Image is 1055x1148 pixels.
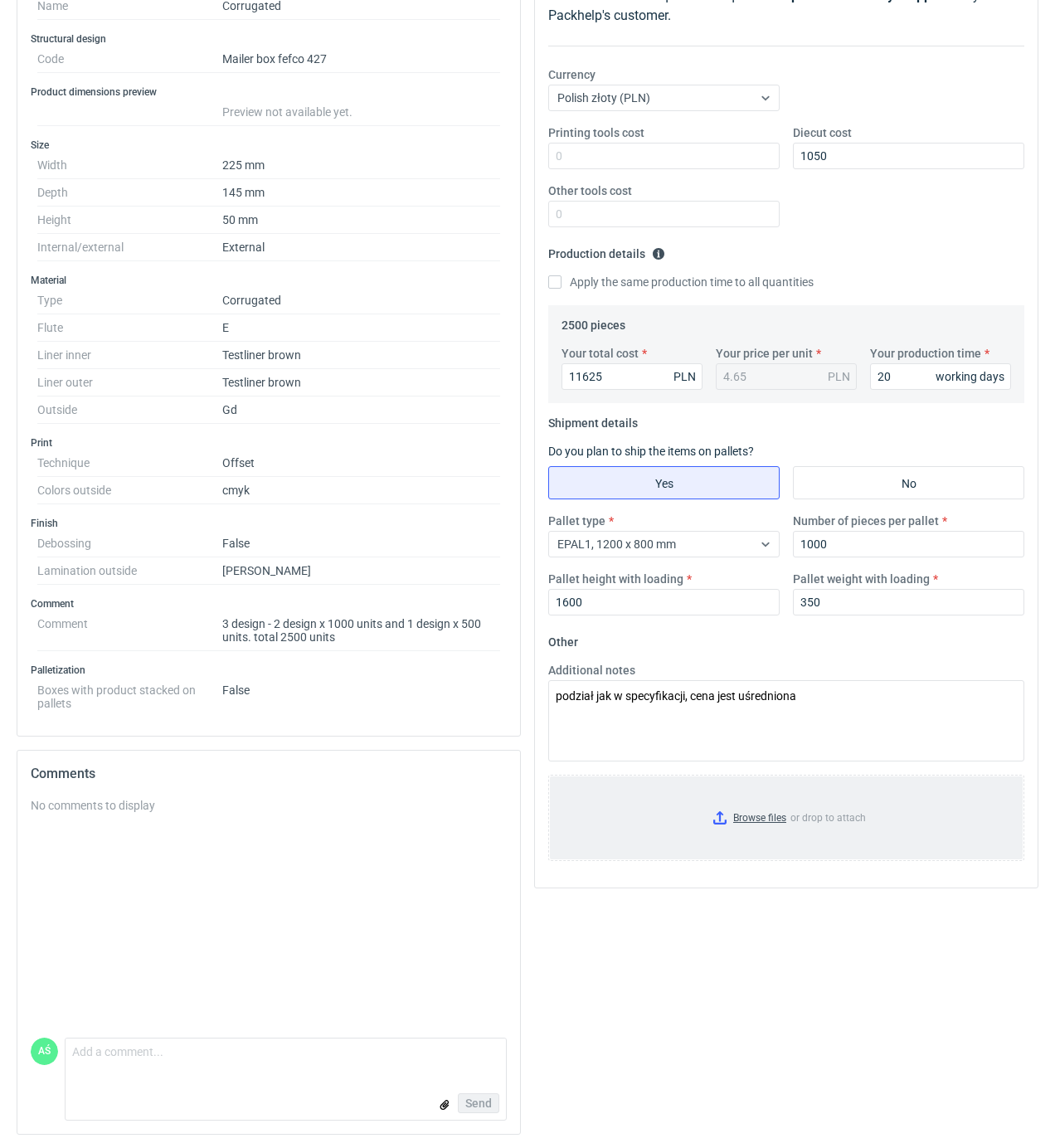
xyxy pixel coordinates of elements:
[31,1038,58,1065] div: Adrian Świerżewski
[716,345,813,362] label: Your price per unit
[222,314,500,342] dd: E
[31,32,507,46] h3: Structural design
[37,314,222,342] dt: Flute
[222,396,500,424] dd: Gd
[31,764,507,784] h2: Comments
[222,610,500,651] dd: 3 design - 2 design x 1000 units and 1 design x 500 units. total 2500 units
[222,46,500,73] dd: Mailer box fefco 427
[31,139,507,152] h3: Size
[37,450,222,477] dt: Technique
[548,466,780,499] label: Yes
[37,396,222,424] dt: Outside
[222,557,500,585] dd: [PERSON_NAME]
[31,597,507,610] h3: Comment
[562,363,703,390] input: 0
[793,531,1024,557] input: 0
[222,105,352,119] span: Preview not available yet.
[793,466,1024,499] label: No
[222,234,500,261] dd: External
[37,179,222,207] dt: Depth
[673,368,696,385] div: PLN
[548,274,814,290] label: Apply the same production time to all quantities
[222,530,500,557] dd: False
[548,445,754,458] label: Do you plan to ship the items on pallets?
[548,410,638,430] legend: Shipment details
[548,201,780,227] input: 0
[557,91,650,105] span: Polish złoty (PLN)
[793,571,930,587] label: Pallet weight with loading
[222,677,500,710] dd: False
[465,1097,492,1109] span: Send
[37,152,222,179] dt: Width
[793,143,1024,169] input: 0
[548,589,780,615] input: 0
[548,571,683,587] label: Pallet height with loading
[548,241,665,260] legend: Production details
[222,152,500,179] dd: 225 mm
[37,557,222,585] dt: Lamination outside
[870,363,1011,390] input: 0
[37,530,222,557] dt: Debossing
[37,677,222,710] dt: Boxes with product stacked on pallets
[222,369,500,396] dd: Testliner brown
[548,143,780,169] input: 0
[458,1093,499,1113] button: Send
[549,776,1023,860] label: or drop to attach
[828,368,850,385] div: PLN
[31,797,507,814] div: No comments to display
[37,369,222,396] dt: Liner outer
[31,517,507,530] h3: Finish
[793,124,852,141] label: Diecut cost
[37,207,222,234] dt: Height
[562,312,625,332] legend: 2500 pieces
[222,179,500,207] dd: 145 mm
[557,538,676,551] span: EPAL1, 1200 x 800 mm
[793,513,939,529] label: Number of pieces per pallet
[222,287,500,314] dd: Corrugated
[31,85,507,99] h3: Product dimensions preview
[548,662,635,679] label: Additional notes
[31,436,507,450] h3: Print
[222,477,500,504] dd: cmyk
[936,368,1004,385] div: working days
[548,182,632,199] label: Other tools cost
[222,450,500,477] dd: Offset
[870,345,981,362] label: Your production time
[548,680,1024,761] textarea: podział jak w specyfikacji, cena jest uśredniona
[31,1038,58,1065] figcaption: AŚ
[31,274,507,287] h3: Material
[37,342,222,369] dt: Liner inner
[222,342,500,369] dd: Testliner brown
[37,610,222,651] dt: Comment
[31,664,507,677] h3: Palletization
[37,287,222,314] dt: Type
[793,589,1024,615] input: 0
[562,345,639,362] label: Your total cost
[548,513,605,529] label: Pallet type
[548,66,596,83] label: Currency
[548,629,578,649] legend: Other
[37,477,222,504] dt: Colors outside
[37,234,222,261] dt: Internal/external
[222,207,500,234] dd: 50 mm
[37,46,222,73] dt: Code
[548,124,644,141] label: Printing tools cost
